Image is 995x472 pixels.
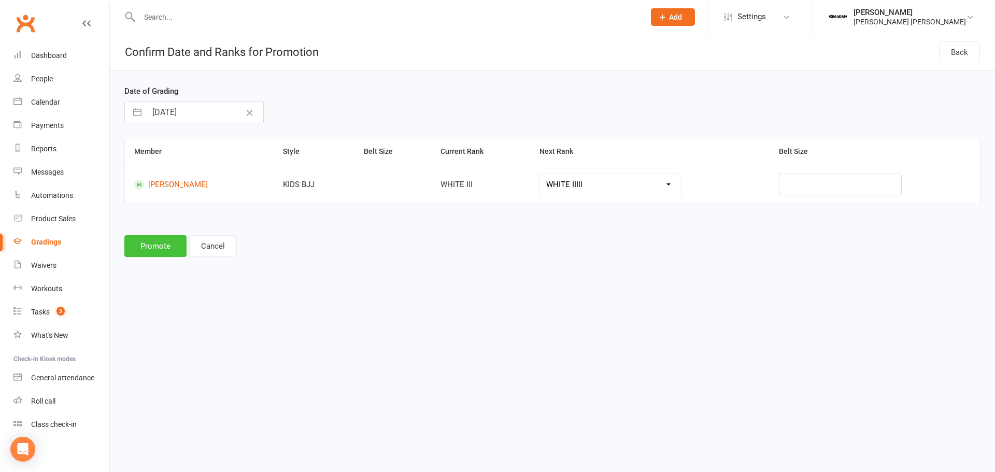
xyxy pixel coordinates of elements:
th: Member [125,138,274,165]
a: Waivers [13,254,109,277]
a: Messages [13,161,109,184]
label: Date of Grading [124,85,179,97]
a: General attendance kiosk mode [13,366,109,390]
div: Roll call [31,397,55,405]
th: Belt Size [770,138,980,165]
span: Settings [737,5,766,28]
a: Reports [13,137,109,161]
div: Reports [31,145,56,153]
a: Tasks 3 [13,301,109,324]
th: Next Rank [530,138,770,165]
div: What's New [31,331,68,339]
div: General attendance [31,374,94,382]
div: Workouts [31,284,62,293]
button: Clear Date [240,103,259,122]
div: Tasks [31,308,50,316]
div: People [31,75,53,83]
span: 3 [56,307,65,316]
h1: Confirm Date and Ranks for Promotion [110,34,319,70]
div: Open Intercom Messenger [10,437,35,462]
a: [PERSON_NAME] [134,180,264,190]
a: Dashboard [13,44,109,67]
span: Add [669,13,682,21]
span: KIDS BJJ [283,180,315,189]
div: Waivers [31,261,56,269]
img: thumb_image1722295729.png [828,7,848,27]
button: Add [651,8,695,26]
div: Gradings [31,238,61,246]
div: Payments [31,121,64,130]
input: Search... [136,10,637,24]
button: Back [939,41,980,63]
a: Product Sales [13,207,109,231]
button: Cancel [189,235,237,257]
a: Clubworx [12,10,38,36]
span: WHITE III [440,180,473,189]
div: [PERSON_NAME] [854,8,966,17]
a: Calendar [13,91,109,114]
a: People [13,67,109,91]
th: Current Rank [431,138,531,165]
a: Class kiosk mode [13,413,109,436]
a: Workouts [13,277,109,301]
div: [PERSON_NAME] [PERSON_NAME] [854,17,966,26]
a: Automations [13,184,109,207]
div: Dashboard [31,51,67,60]
div: Messages [31,168,64,176]
button: Promote [124,235,187,257]
a: What's New [13,324,109,347]
div: Class check-in [31,420,77,428]
th: Style [274,138,354,165]
a: Roll call [13,390,109,413]
a: Payments [13,114,109,137]
div: Automations [31,191,73,199]
div: Calendar [31,98,60,106]
th: Belt Size [354,138,431,165]
a: Gradings [13,231,109,254]
div: Product Sales [31,214,76,223]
